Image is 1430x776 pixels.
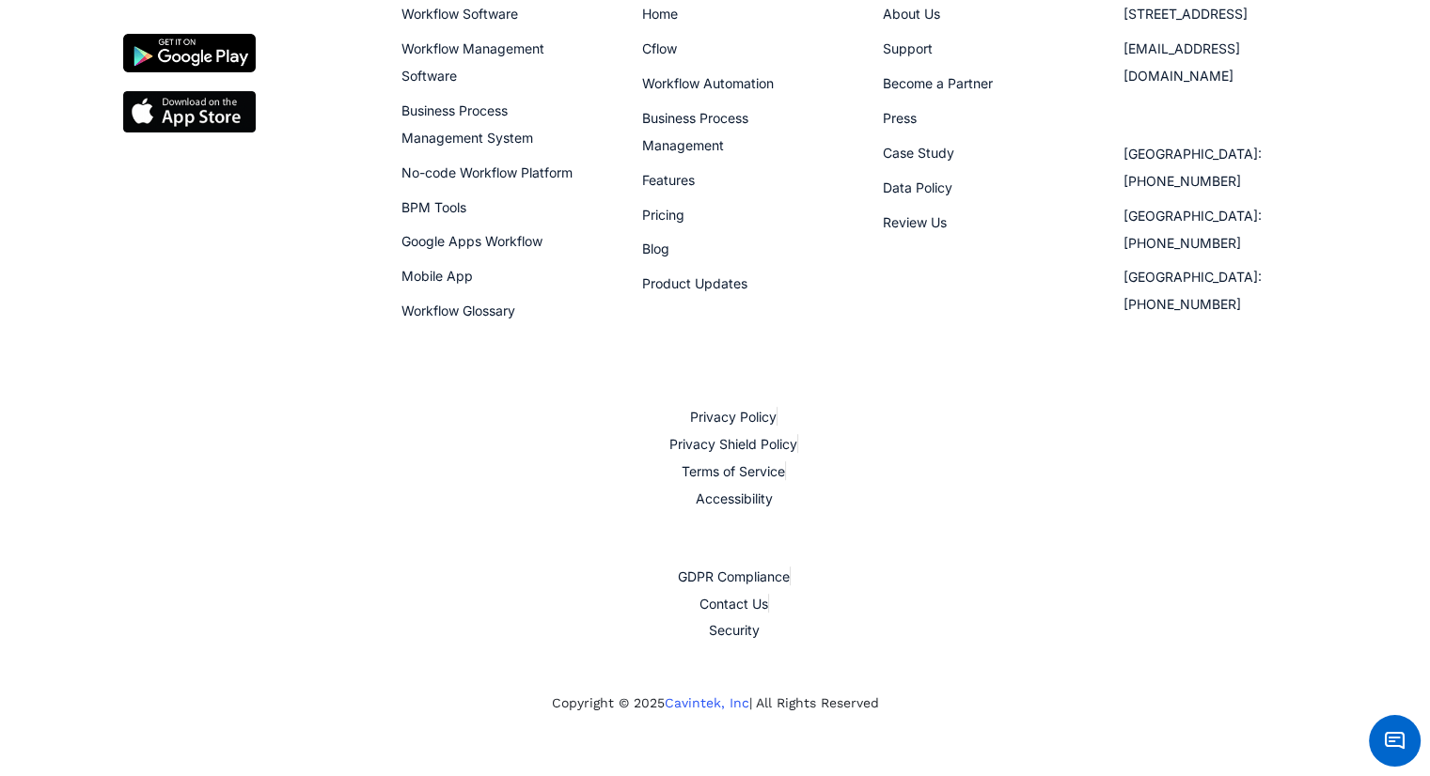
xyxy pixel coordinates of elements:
span: I am looking for document workflow approval [79,349,333,388]
a: Mobile App [401,268,473,284]
div: Hey this is [PERSON_NAME] here, I'll be happy to assist you! [100,37,281,50]
a: Review Us [883,214,947,230]
img: google play store [123,34,256,73]
em: Mute [308,422,338,441]
span: Chat Widget [1369,715,1421,767]
a: Product Updates [642,275,747,291]
span: Hi [277,303,291,320]
a: Terms of Service [682,463,785,479]
a: Case Study [883,145,954,161]
a: Privacy Shield Policy [669,436,797,452]
a: Become a Partner [883,75,993,91]
em: Back [14,14,52,52]
a: Data Policy [883,179,952,195]
em: Smiley [262,499,292,529]
em: Make a voice call [323,14,361,52]
p: Copyright © 2025 | All Rights Reserved [123,692,1308,715]
a: [GEOGRAPHIC_DATA]: [PHONE_NUMBER] [1124,146,1262,189]
a: Cavintek, Inc [665,695,749,710]
a: [EMAIL_ADDRESS][DOMAIN_NAME] [1124,40,1240,84]
a: About Us [883,6,940,22]
span: Hi there! How can I help you? [32,220,241,237]
a: No-code Workflow Platform [401,164,573,180]
a: Workflow Automation [642,75,774,91]
a: BPM Tools [401,199,466,215]
a: Blog [642,241,669,256]
a: [GEOGRAPHIC_DATA]: [PHONE_NUMBER] [1124,269,1262,312]
a: Workflow Management Software [401,40,544,84]
div: [PERSON_NAME] [19,184,371,204]
em: Share files [297,499,327,529]
span: 04:35 PM [246,229,294,241]
a: Workflow Glossary [401,303,515,318]
a: Business Process Management [642,110,748,153]
img: apple ios app store [123,91,256,132]
span: 04:35 PM [298,313,346,325]
a: Home [642,6,678,22]
a: Cflow [642,40,677,56]
a: Contact Us [699,596,768,612]
a: Pricing [642,207,684,223]
a: Features [642,172,695,188]
div: [PERSON_NAME] [100,17,281,35]
em: End chat [343,425,357,439]
textarea: We are here to help you [5,444,371,538]
em: Microphone [332,499,362,529]
a: Google Apps Workflow [401,233,542,249]
a: Business Process Management System [401,102,533,146]
a: GDPR Compliance [678,568,790,584]
a: Press [883,110,917,126]
a: [GEOGRAPHIC_DATA]: [PHONE_NUMBER] [1124,208,1262,251]
a: Support [883,40,933,56]
a: Accessibility [696,490,773,506]
a: Workflow Software [401,6,518,22]
a: [STREET_ADDRESS] [1124,6,1248,22]
a: Privacy Policy [690,409,777,425]
span: 04:36 PM [278,380,326,392]
a: Security [709,622,760,638]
